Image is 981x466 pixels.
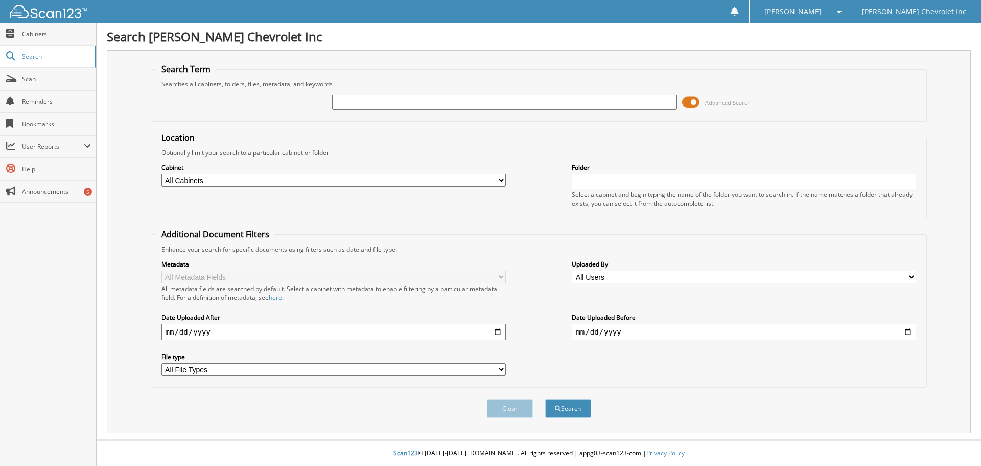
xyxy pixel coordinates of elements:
legend: Additional Document Filters [156,229,274,240]
span: Search [22,52,89,61]
legend: Search Term [156,63,216,75]
div: Select a cabinet and begin typing the name of the folder you want to search in. If the name match... [572,190,916,208]
label: Cabinet [161,163,506,172]
span: Scan [22,75,91,83]
span: Scan123 [393,449,418,457]
span: [PERSON_NAME] Chevrolet Inc [862,9,966,15]
div: Searches all cabinets, folders, files, metadata, and keywords [156,80,922,88]
button: Clear [487,399,533,418]
input: end [572,324,916,340]
div: Enhance your search for specific documents using filters such as date and file type. [156,245,922,254]
img: scan123-logo-white.svg [10,5,87,18]
input: start [161,324,506,340]
label: Date Uploaded Before [572,313,916,322]
span: User Reports [22,142,84,151]
div: © [DATE]-[DATE] [DOMAIN_NAME]. All rights reserved | appg03-scan123-com | [97,441,981,466]
div: All metadata fields are searched by default. Select a cabinet with metadata to enable filtering b... [161,284,506,302]
button: Search [545,399,591,418]
a: here [269,293,282,302]
label: Date Uploaded After [161,313,506,322]
span: Help [22,165,91,173]
h1: Search [PERSON_NAME] Chevrolet Inc [107,28,971,45]
label: Folder [572,163,916,172]
legend: Location [156,132,200,143]
span: Cabinets [22,30,91,38]
span: Announcements [22,187,91,196]
a: Privacy Policy [646,449,685,457]
div: 5 [84,188,92,196]
label: File type [161,352,506,361]
div: Optionally limit your search to a particular cabinet or folder [156,148,922,157]
span: Reminders [22,97,91,106]
span: Bookmarks [22,120,91,128]
label: Uploaded By [572,260,916,269]
span: Advanced Search [705,99,751,106]
label: Metadata [161,260,506,269]
span: [PERSON_NAME] [764,9,822,15]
